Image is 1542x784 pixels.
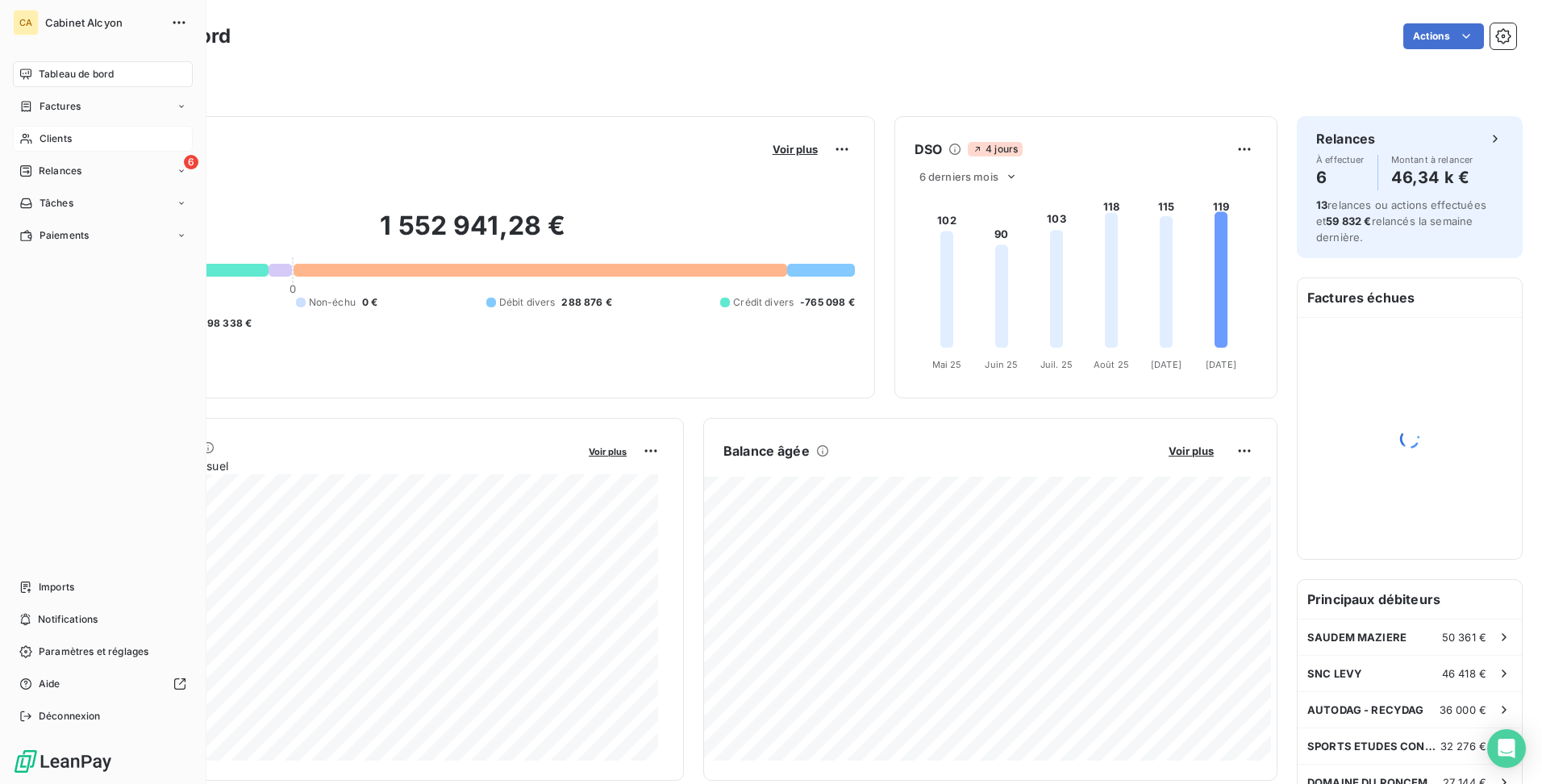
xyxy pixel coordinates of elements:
[1442,631,1486,644] span: 50 361 €
[40,99,81,114] span: Factures
[39,580,74,594] span: Imports
[589,446,627,457] span: Voir plus
[800,295,855,310] span: -765 098 €
[1316,198,1486,244] span: relances ou actions effectuées et relancés la semaine dernière.
[1391,165,1473,190] h4: 46,34 k €
[1440,703,1486,716] span: 36 000 €
[968,142,1023,156] span: 4 jours
[290,282,296,295] span: 0
[45,16,161,29] span: Cabinet Alcyon
[13,749,113,774] img: Logo LeanPay
[1440,740,1486,753] span: 32 276 €
[38,612,98,627] span: Notifications
[1403,23,1484,49] button: Actions
[91,210,855,258] h2: 1 552 941,28 €
[39,164,81,178] span: Relances
[40,196,73,211] span: Tâches
[39,709,101,724] span: Déconnexion
[931,359,961,370] tspan: Mai 25
[1298,278,1522,317] h6: Factures échues
[1316,165,1365,190] h4: 6
[184,155,198,169] span: 6
[1169,444,1214,457] span: Voir plus
[1307,740,1440,753] span: SPORTS ETUDES CONCEPT
[1298,580,1522,619] h6: Principaux débiteurs
[1316,155,1365,165] span: À effectuer
[1487,729,1526,768] div: Open Intercom Messenger
[1316,198,1327,211] span: 13
[985,359,1018,370] tspan: Juin 25
[723,441,810,461] h6: Balance âgée
[40,131,72,146] span: Clients
[13,10,39,35] div: CA
[39,644,148,659] span: Paramètres et réglages
[39,67,114,81] span: Tableau de bord
[1307,631,1407,644] span: SAUDEM MAZIERE
[1442,667,1486,680] span: 46 418 €
[773,143,818,156] span: Voir plus
[733,295,794,310] span: Crédit divers
[40,228,89,243] span: Paiements
[561,295,611,310] span: 288 876 €
[919,170,998,183] span: 6 derniers mois
[584,444,631,458] button: Voir plus
[13,671,193,697] a: Aide
[309,295,356,310] span: Non-échu
[1094,359,1129,370] tspan: Août 25
[915,140,942,159] h6: DSO
[1307,703,1424,716] span: AUTODAG - RECYDAG
[1326,215,1371,227] span: 59 832 €
[1040,359,1073,370] tspan: Juil. 25
[39,677,60,691] span: Aide
[1391,155,1473,165] span: Montant à relancer
[362,295,377,310] span: 0 €
[202,316,252,331] span: -98 338 €
[1206,359,1236,370] tspan: [DATE]
[1164,444,1219,458] button: Voir plus
[91,457,577,474] span: Chiffre d'affaires mensuel
[1307,667,1362,680] span: SNC LEVY
[499,295,556,310] span: Débit divers
[1151,359,1182,370] tspan: [DATE]
[1316,129,1375,148] h6: Relances
[768,142,823,156] button: Voir plus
